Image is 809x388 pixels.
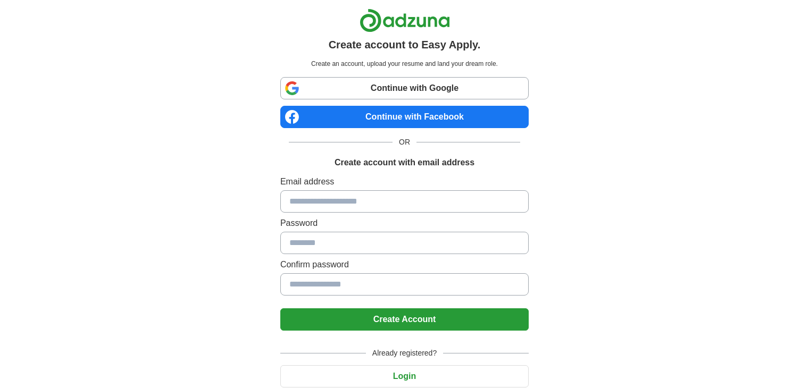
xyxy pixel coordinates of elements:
label: Confirm password [280,258,529,271]
label: Password [280,217,529,230]
span: OR [393,137,416,148]
label: Email address [280,175,529,188]
h1: Create account to Easy Apply. [329,37,481,53]
a: Continue with Facebook [280,106,529,128]
span: Already registered? [366,348,443,359]
button: Create Account [280,308,529,331]
h1: Create account with email address [335,156,474,169]
button: Login [280,365,529,387]
img: Adzuna logo [360,9,450,32]
a: Login [280,372,529,381]
a: Continue with Google [280,77,529,99]
p: Create an account, upload your resume and land your dream role. [282,59,527,69]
